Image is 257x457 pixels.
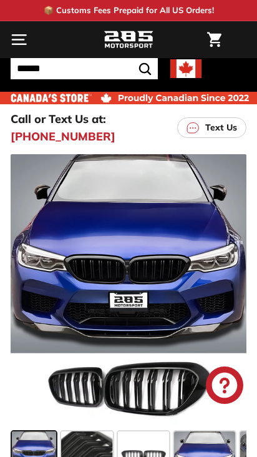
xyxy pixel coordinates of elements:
img: Logo_285_Motorsport_areodynamics_components [104,29,153,51]
p: Call or Text Us at: [11,111,106,127]
a: Cart [201,22,228,57]
a: [PHONE_NUMBER] [11,128,115,145]
input: Search [11,58,158,79]
inbox-online-store-chat: Shopify online store chat [202,366,247,407]
p: Text Us [205,121,237,134]
a: Text Us [177,117,246,138]
p: 📦 Customs Fees Prepaid for All US Orders! [44,4,214,17]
